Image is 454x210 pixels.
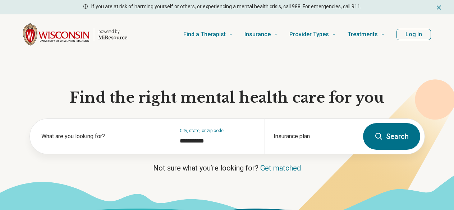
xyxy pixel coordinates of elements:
span: Treatments [348,29,378,39]
a: Provider Types [289,20,336,49]
a: Get matched [260,164,301,172]
a: Home page [23,23,127,46]
a: Treatments [348,20,385,49]
p: If you are at risk of harming yourself or others, or experiencing a mental health crisis, call 98... [91,3,361,10]
span: Find a Therapist [183,29,226,39]
p: powered by [98,29,127,34]
h1: Find the right mental health care for you [29,88,425,107]
span: Provider Types [289,29,329,39]
label: What are you looking for? [41,132,162,141]
button: Dismiss [435,3,442,11]
span: Insurance [244,29,271,39]
a: Insurance [244,20,278,49]
a: Find a Therapist [183,20,233,49]
button: Log In [396,29,431,40]
button: Search [363,123,420,150]
p: Not sure what you’re looking for? [29,163,425,173]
